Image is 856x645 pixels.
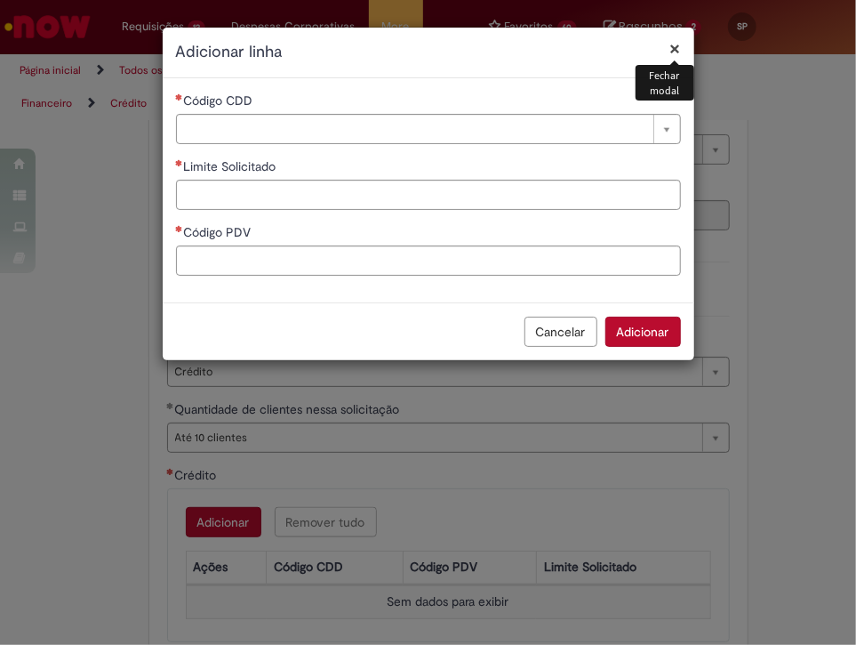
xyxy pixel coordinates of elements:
[184,158,280,174] span: Limite Solicitado
[670,39,681,58] button: Fechar modal
[524,317,597,347] button: Cancelar
[605,317,681,347] button: Adicionar
[176,180,681,210] input: Limite Solicitado
[176,93,184,101] span: Necessários
[176,246,681,276] input: Código PDV
[176,114,681,144] a: Limpar campo Código CDD
[176,41,681,64] h2: Adicionar linha
[184,224,255,240] span: Código PDV
[176,225,184,232] span: Necessários
[176,159,184,166] span: Necessários
[184,93,257,109] span: Necessários - Código CDD
[636,65,694,101] div: Fechar modal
